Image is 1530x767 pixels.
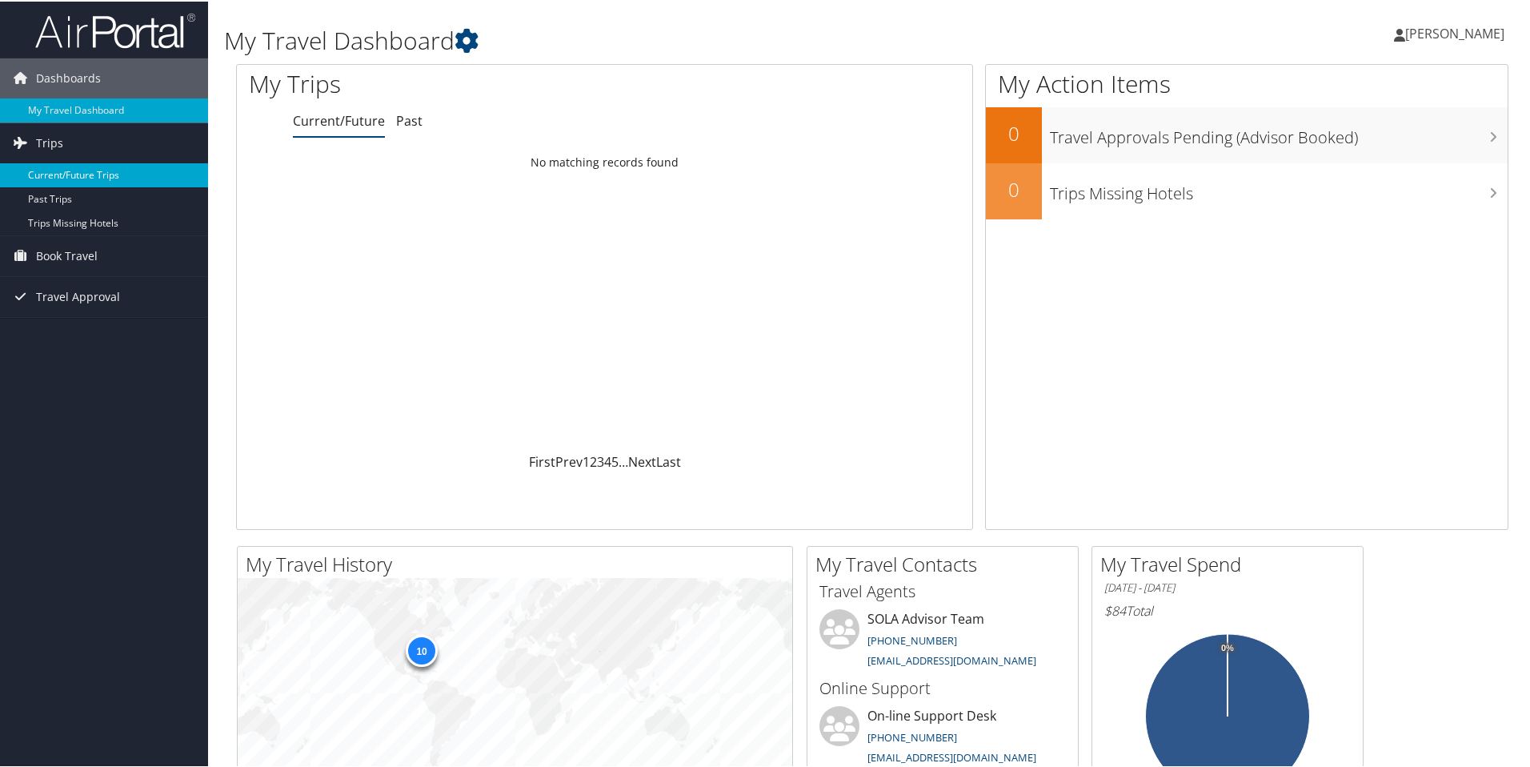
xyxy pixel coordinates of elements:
a: First [529,452,555,469]
a: [PHONE_NUMBER] [867,729,957,743]
span: Book Travel [36,235,98,275]
h1: My Action Items [986,66,1508,99]
span: [PERSON_NAME] [1405,23,1504,41]
img: airportal-logo.png [35,10,195,48]
h3: Travel Agents [819,579,1066,601]
a: Last [656,452,681,469]
a: 2 [590,452,597,469]
a: Current/Future [293,110,385,128]
a: Past [396,110,423,128]
a: [PHONE_NUMBER] [867,632,957,646]
div: 10 [406,633,438,665]
h2: My Travel Contacts [815,549,1078,576]
a: Prev [555,452,583,469]
h6: Total [1104,600,1351,618]
h2: My Travel History [246,549,792,576]
a: [EMAIL_ADDRESS][DOMAIN_NAME] [867,749,1036,763]
li: SOLA Advisor Team [811,608,1074,673]
h3: Travel Approvals Pending (Advisor Booked) [1050,117,1508,147]
a: 0Trips Missing Hotels [986,162,1508,218]
tspan: 0% [1221,642,1234,652]
h2: 0 [986,175,1042,202]
h3: Online Support [819,676,1066,698]
a: 3 [597,452,604,469]
h1: My Travel Dashboard [224,22,1088,56]
a: Next [628,452,656,469]
a: 1 [583,452,590,469]
span: … [619,452,628,469]
h2: My Travel Spend [1100,549,1363,576]
span: Dashboards [36,57,101,97]
h1: My Trips [249,66,654,99]
span: $84 [1104,600,1126,618]
td: No matching records found [237,147,972,175]
h3: Trips Missing Hotels [1050,173,1508,203]
a: [PERSON_NAME] [1394,8,1520,56]
span: Trips [36,122,63,162]
h6: [DATE] - [DATE] [1104,579,1351,594]
a: [EMAIL_ADDRESS][DOMAIN_NAME] [867,652,1036,666]
h2: 0 [986,118,1042,146]
a: 0Travel Approvals Pending (Advisor Booked) [986,106,1508,162]
a: 5 [611,452,619,469]
a: 4 [604,452,611,469]
span: Travel Approval [36,275,120,315]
